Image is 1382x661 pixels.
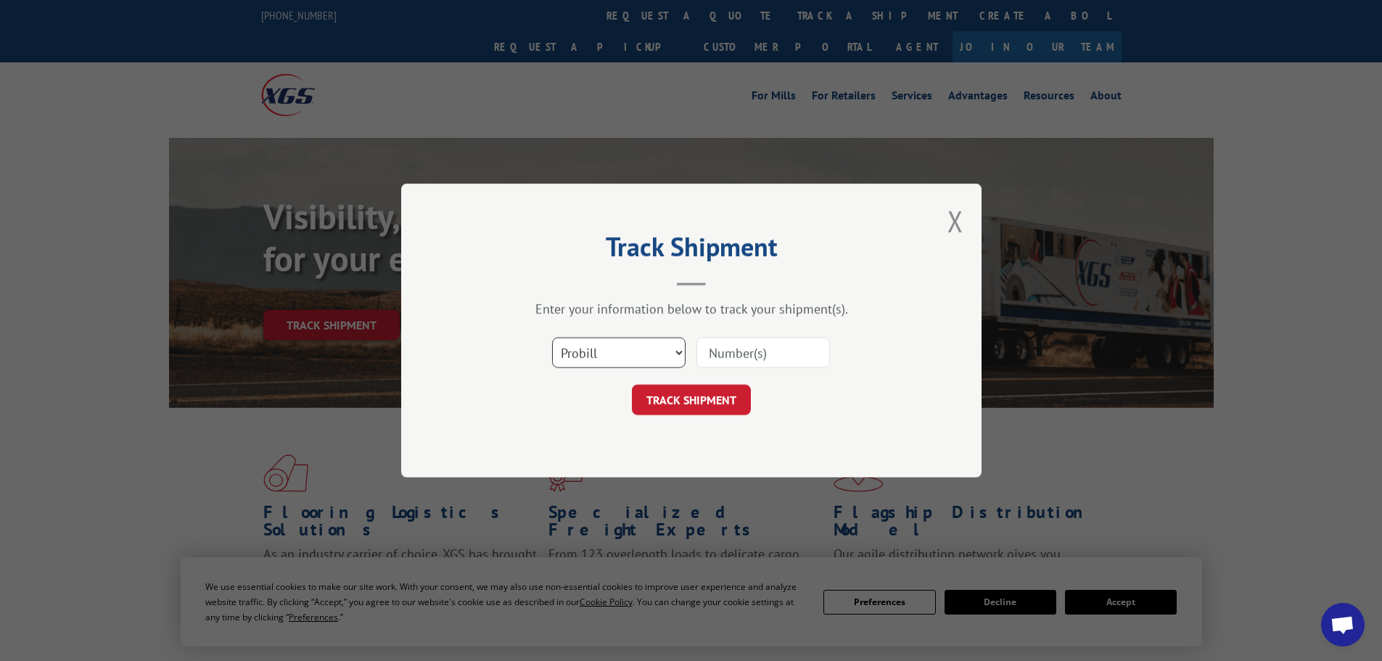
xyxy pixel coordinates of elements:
[1321,603,1365,646] div: Open chat
[696,337,830,368] input: Number(s)
[632,385,751,415] button: TRACK SHIPMENT
[474,237,909,264] h2: Track Shipment
[947,202,963,240] button: Close modal
[474,300,909,317] div: Enter your information below to track your shipment(s).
